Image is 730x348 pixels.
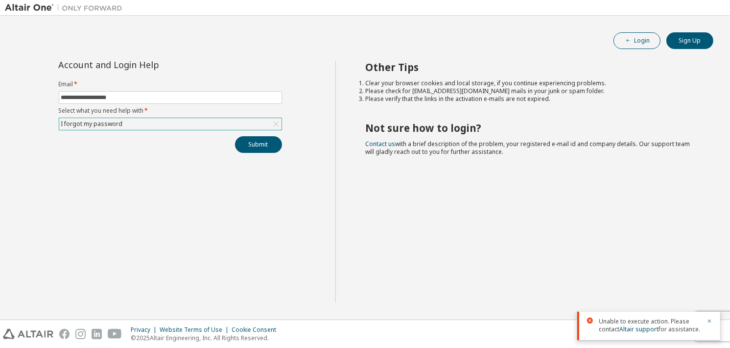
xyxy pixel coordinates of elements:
[619,325,659,333] a: Altair support
[59,329,70,339] img: facebook.svg
[666,32,713,49] button: Sign Up
[160,326,232,334] div: Website Terms of Use
[108,329,122,339] img: youtube.svg
[131,334,282,342] p: © 2025 Altair Engineering, Inc. All Rights Reserved.
[59,107,282,115] label: Select what you need help with
[59,118,282,130] div: I forgot my password
[613,32,660,49] button: Login
[5,3,127,13] img: Altair One
[60,119,124,129] div: I forgot my password
[365,140,395,148] a: Contact us
[365,79,696,87] li: Clear your browser cookies and local storage, if you continue experiencing problems.
[232,326,282,334] div: Cookie Consent
[131,326,160,334] div: Privacy
[75,329,86,339] img: instagram.svg
[365,140,690,156] span: with a brief description of the problem, your registered e-mail id and company details. Our suppo...
[365,122,696,134] h2: Not sure how to login?
[365,95,696,103] li: Please verify that the links in the activation e-mails are not expired.
[3,329,53,339] img: altair_logo.svg
[235,136,282,153] button: Submit
[59,80,282,88] label: Email
[365,61,696,74] h2: Other Tips
[365,87,696,95] li: Please check for [EMAIL_ADDRESS][DOMAIN_NAME] mails in your junk or spam folder.
[59,61,237,69] div: Account and Login Help
[599,318,701,333] span: Unable to execute action. Please contact for assistance.
[92,329,102,339] img: linkedin.svg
